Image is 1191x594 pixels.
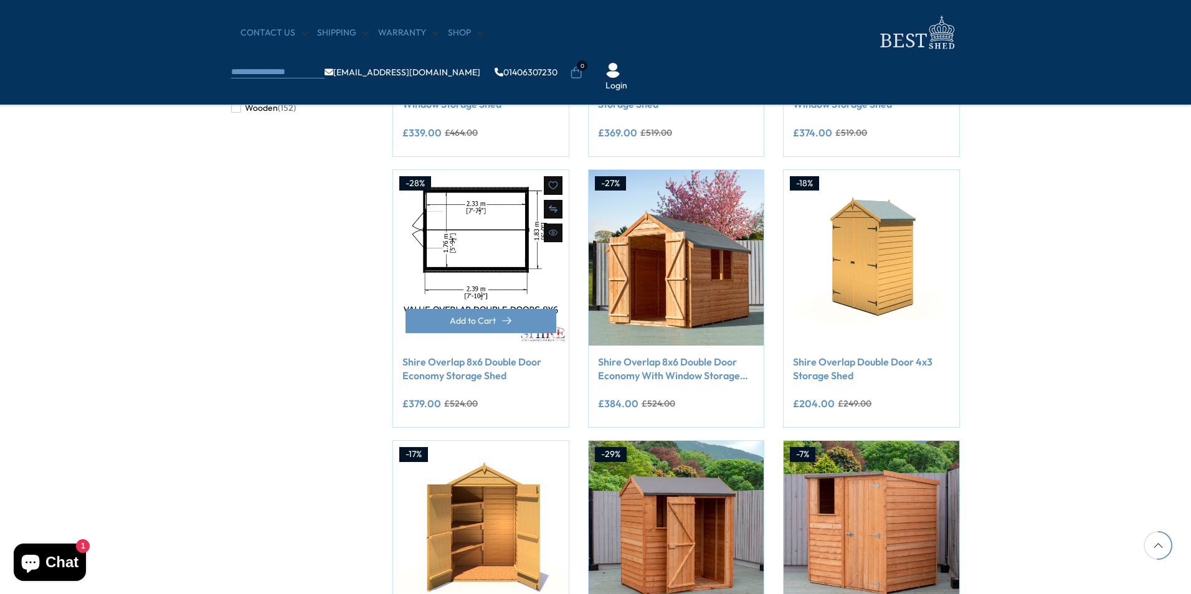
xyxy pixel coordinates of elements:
del: £524.00 [642,399,675,408]
button: Add to Cart [406,309,556,333]
a: Shipping [317,27,369,39]
a: Shire Overlap Double Door 4x3 Storage Shed [793,355,950,383]
a: Shire Overlap 8x6 Double Door Economy Storage Shed [402,355,559,383]
div: -7% [790,447,815,462]
div: -29% [595,447,627,462]
img: User Icon [605,63,620,78]
img: Shire Overlap 8x6 Double Door Economy With Window Storage Shed - Best Shed [589,170,764,346]
a: 0 [570,67,582,79]
ins: £379.00 [402,398,441,408]
span: 0 [577,60,587,71]
span: (152) [278,103,296,113]
span: Wooden [245,103,278,113]
a: Login [605,80,627,92]
del: £464.00 [445,128,478,137]
ins: £374.00 [793,128,832,138]
a: Warranty [378,27,439,39]
del: £519.00 [640,128,672,137]
a: 01406307230 [495,68,558,77]
ins: £369.00 [598,128,637,138]
a: Shire Overlap 8x6 Double Door Economy With Window Storage Shed [598,355,755,383]
a: [EMAIL_ADDRESS][DOMAIN_NAME] [325,68,480,77]
a: CONTACT US [240,27,308,39]
del: £249.00 [838,399,871,408]
img: Shire Overlap 8x6 Double Door Economy Storage Shed - Best Shed [393,170,569,346]
ins: £384.00 [598,398,638,408]
div: -18% [790,176,819,191]
ins: £204.00 [793,398,835,408]
inbox-online-store-chat: Shopify online store chat [10,544,90,584]
img: logo [873,12,960,53]
ins: £339.00 [402,128,442,138]
button: Wooden [231,99,296,117]
span: Add to Cart [450,316,496,325]
del: £524.00 [444,399,478,408]
div: -28% [399,176,431,191]
div: -17% [399,447,428,462]
img: Shire Overlap Double Door 4x3 Storage Shed - Best Shed [784,170,959,346]
div: -27% [595,176,626,191]
a: Shop [448,27,483,39]
del: £519.00 [835,128,867,137]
